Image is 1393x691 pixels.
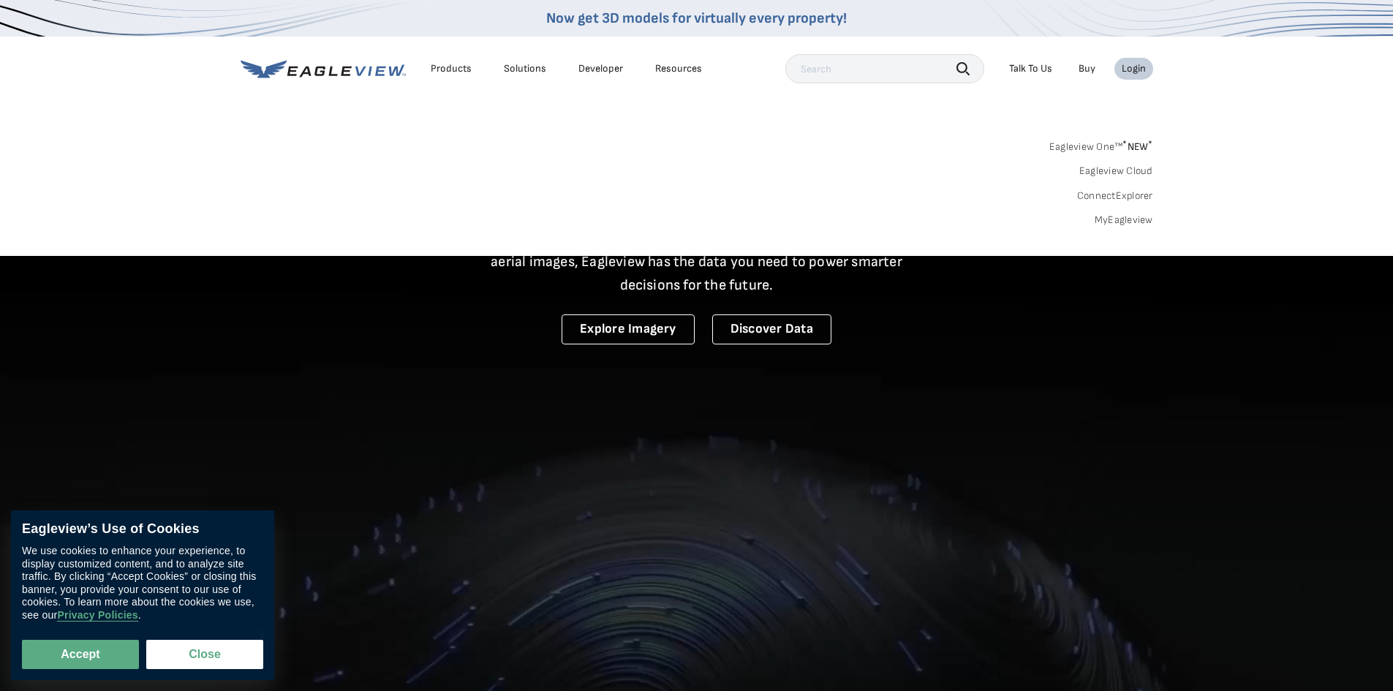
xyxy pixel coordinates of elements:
a: MyEagleview [1095,214,1153,227]
div: Solutions [504,62,546,75]
a: Now get 3D models for virtually every property! [546,10,847,27]
a: Eagleview One™*NEW* [1049,136,1153,153]
a: Explore Imagery [562,314,695,344]
a: Discover Data [712,314,831,344]
a: Buy [1079,62,1095,75]
span: NEW [1122,140,1152,153]
div: Eagleview’s Use of Cookies [22,521,263,537]
a: Eagleview Cloud [1079,165,1153,178]
div: Login [1122,62,1146,75]
a: ConnectExplorer [1077,189,1153,203]
input: Search [785,54,984,83]
a: Privacy Policies [57,609,137,622]
a: Developer [578,62,623,75]
p: A new era starts here. Built on more than 3.5 billion high-resolution aerial images, Eagleview ha... [473,227,921,297]
button: Close [146,640,263,669]
div: Resources [655,62,702,75]
div: We use cookies to enhance your experience, to display customized content, and to analyze site tra... [22,545,263,622]
div: Talk To Us [1009,62,1052,75]
button: Accept [22,640,139,669]
div: Products [431,62,472,75]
